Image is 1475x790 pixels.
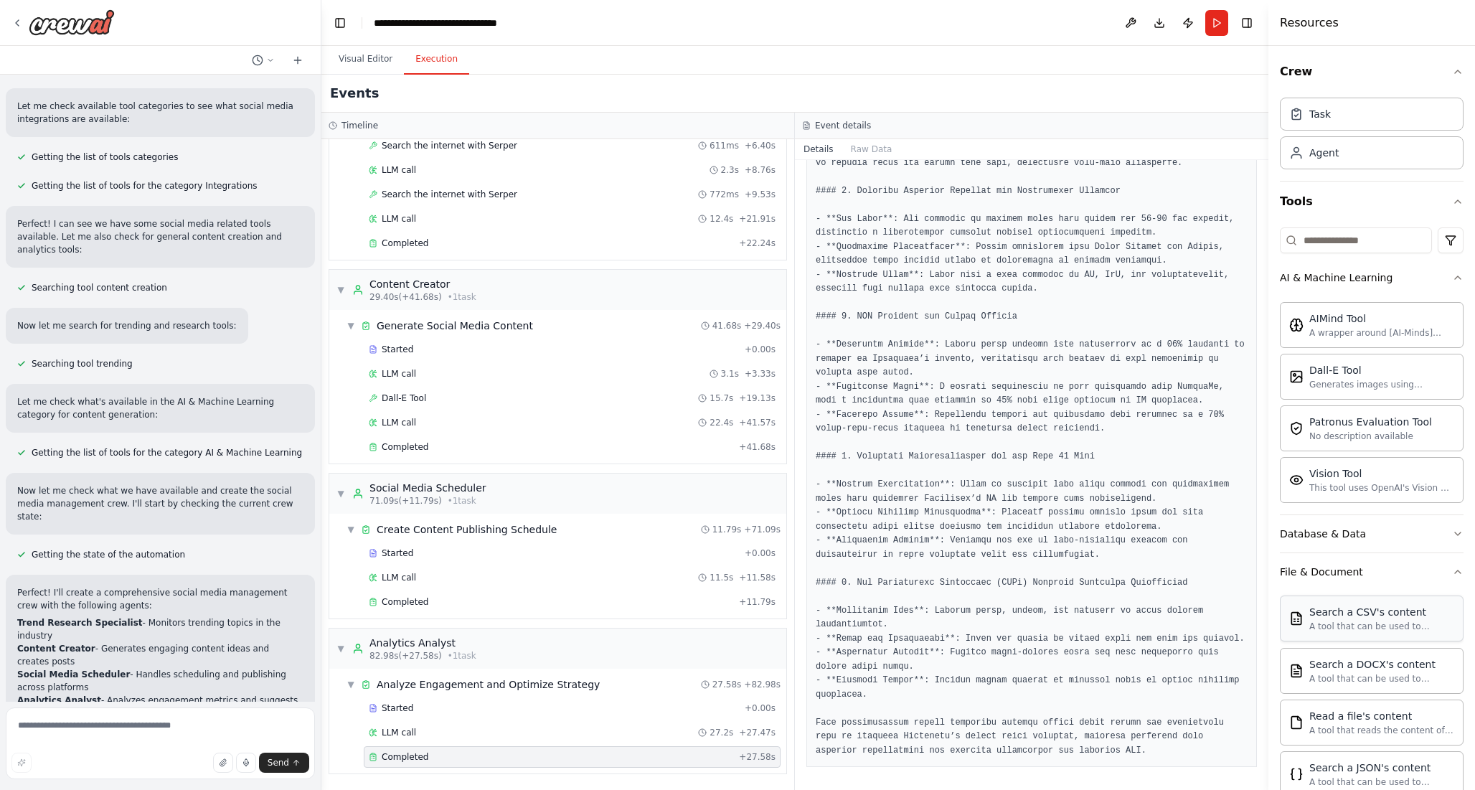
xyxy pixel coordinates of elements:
[745,702,776,714] span: + 0.00s
[710,189,739,200] span: 772ms
[1309,657,1454,672] div: Search a DOCX's content
[739,392,776,404] span: + 19.13s
[213,753,233,773] button: Upload files
[448,495,476,507] span: • 1 task
[710,417,733,428] span: 22.4s
[32,151,178,163] span: Getting the list of tools categories
[336,488,345,499] span: ▼
[17,644,95,654] strong: Content Creator
[17,694,303,720] li: - Analyzes engagement metrics and suggests optimal posting times
[1309,311,1454,326] div: AIMind Tool
[1309,482,1454,494] div: This tool uses OpenAI's Vision API to describe the contents of an image.
[32,282,167,293] span: Searching tool content creation
[1289,664,1304,678] img: Docxsearchtool
[712,679,742,690] span: 27.58s
[1289,318,1304,332] img: Aimindtool
[382,344,413,355] span: Started
[744,679,781,690] span: + 82.98s
[1280,271,1392,285] div: AI & Machine Learning
[739,238,776,249] span: + 22.24s
[842,139,901,159] button: Raw Data
[1309,431,1432,442] div: No description available
[744,524,781,535] span: + 71.09s
[17,642,303,668] li: - Generates engaging content ideas and creates posts
[1309,709,1454,723] div: Read a file's content
[1309,621,1454,632] div: A tool that can be used to semantic search a query from a CSV's content.
[1289,473,1304,487] img: Visiontool
[382,368,416,380] span: LLM call
[382,392,426,404] span: Dall-E Tool
[17,616,303,642] li: - Monitors trending topics in the industry
[1280,182,1464,222] button: Tools
[382,140,517,151] span: Search the internet with Serper
[745,368,776,380] span: + 3.33s
[1289,767,1304,781] img: Jsonsearchtool
[1280,553,1464,591] button: File & Document
[745,344,776,355] span: + 0.00s
[1280,296,1464,514] div: AI & Machine Learning
[377,319,533,333] span: Generate Social Media Content
[17,484,303,523] p: Now let me check what we have available and create the social media management crew. I'll start b...
[268,757,289,768] span: Send
[369,650,442,662] span: 82.98s (+27.58s)
[17,695,101,705] strong: Analytics Analyst
[374,16,535,30] nav: breadcrumb
[712,524,742,535] span: 11.79s
[710,392,733,404] span: 15.7s
[330,13,350,33] button: Hide left sidebar
[739,596,776,608] span: + 11.79s
[1280,52,1464,92] button: Crew
[17,669,130,680] strong: Social Media Scheduler
[710,727,733,738] span: 27.2s
[382,417,416,428] span: LLM call
[336,643,345,654] span: ▼
[721,164,739,176] span: 2.3s
[1309,776,1454,788] div: A tool that can be used to semantic search a query from a JSON's content.
[347,679,355,690] span: ▼
[32,549,185,560] span: Getting the state of the automation
[11,753,32,773] button: Improve this prompt
[1309,415,1432,429] div: Patronus Evaluation Tool
[382,164,416,176] span: LLM call
[1280,515,1464,552] button: Database & Data
[382,547,413,559] span: Started
[739,572,776,583] span: + 11.58s
[382,596,428,608] span: Completed
[1309,327,1454,339] div: A wrapper around [AI-Minds]([URL][DOMAIN_NAME]). Useful for when you need answers to questions fr...
[369,481,486,495] div: Social Media Scheduler
[369,636,476,650] div: Analytics Analyst
[341,120,378,131] h3: Timeline
[710,140,739,151] span: 611ms
[327,44,404,75] button: Visual Editor
[29,9,115,35] img: Logo
[336,284,345,296] span: ▼
[17,395,303,421] p: Let me check what's available in the AI & Machine Learning category for content generation:
[382,572,416,583] span: LLM call
[32,358,133,370] span: Searching tool trending
[382,751,428,763] span: Completed
[286,52,309,69] button: Start a new chat
[1309,146,1339,160] div: Agent
[1289,370,1304,384] img: Dalletool
[712,320,742,331] span: 41.68s
[1280,14,1339,32] h4: Resources
[17,586,303,612] p: Perfect! I'll create a comprehensive social media management crew with the following agents:
[1280,527,1366,541] div: Database & Data
[1309,725,1454,736] div: A tool that reads the content of a file. To use this tool, provide a 'file_path' parameter with t...
[369,495,442,507] span: 71.09s (+11.79s)
[815,120,871,131] h3: Event details
[1289,421,1304,436] img: Patronusevaltool
[382,189,517,200] span: Search the internet with Serper
[32,447,302,459] span: Getting the list of tools for the category AI & Machine Learning
[739,417,776,428] span: + 41.57s
[739,213,776,225] span: + 21.91s
[739,751,776,763] span: + 27.58s
[739,727,776,738] span: + 27.47s
[369,277,476,291] div: Content Creator
[17,618,143,628] strong: Trend Research Specialist
[377,677,600,692] span: Analyze Engagement and Optimize Strategy
[1280,259,1464,296] button: AI & Machine Learning
[1309,466,1454,481] div: Vision Tool
[1309,605,1454,619] div: Search a CSV's content
[259,753,309,773] button: Send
